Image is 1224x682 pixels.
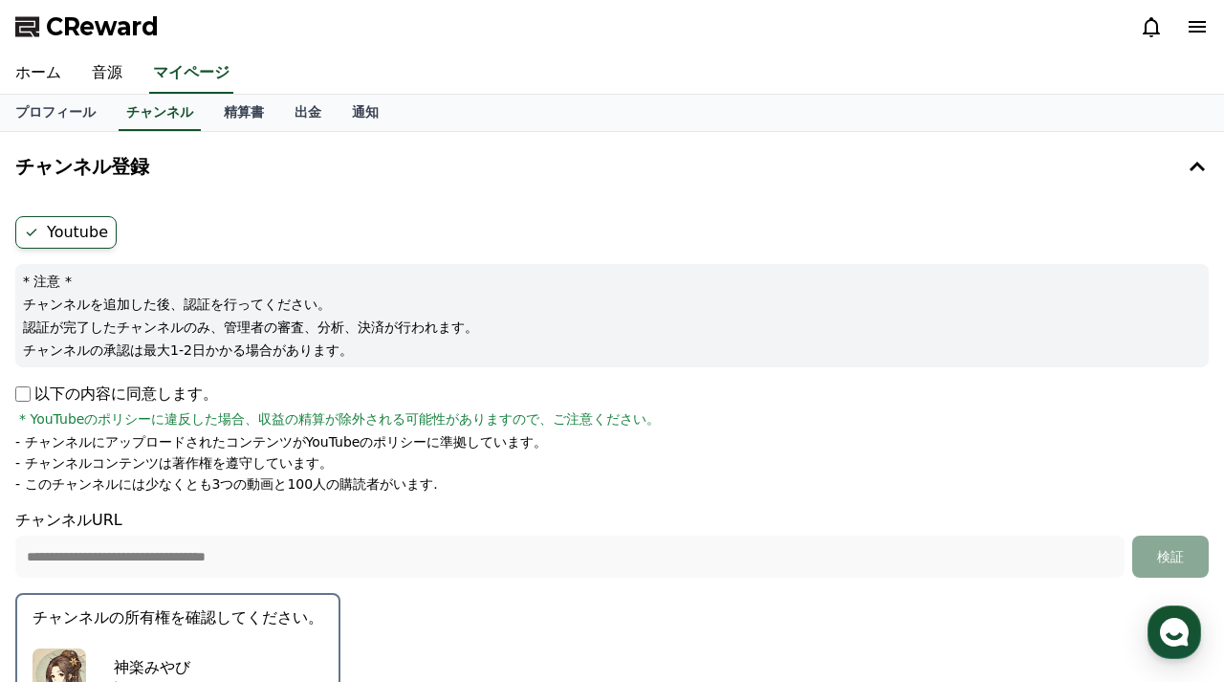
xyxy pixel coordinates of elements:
[15,474,438,494] p: - このチャンネルには少なくとも3つの動画と100人の購読者がいます.
[208,95,279,131] a: 精算書
[119,95,201,131] a: チャンネル
[23,295,1201,314] p: チャンネルを追加した後、認証を行ってください。
[337,95,394,131] a: 通知
[33,606,323,629] p: チャンネルの所有権を確認してください。
[1132,536,1209,578] button: 検証
[15,432,547,451] p: - チャンネルにアップロードされたコンテンツがYouTubeのポリシーに準拠しています。
[23,318,1201,337] p: 認証が完了したチャンネルのみ、管理者の審査、分析、決済が行われます。
[8,140,1216,193] button: チャンネル登録
[149,54,233,94] a: マイページ
[15,509,1209,578] div: チャンネルURL
[279,95,337,131] a: 出金
[19,409,660,429] span: * YouTubeのポリシーに違反した場合、収益の精算が除外される可能性がありますので、ご注意ください。
[15,156,149,177] h4: チャンネル登録
[15,453,333,473] p: - チャンネルコンテンツは著作権を遵守しています。
[1140,547,1201,566] div: 検証
[23,341,1201,360] p: チャンネルの承認は最大1-2日かかる場合があります。
[15,11,159,42] a: CReward
[76,54,138,94] a: 音源
[15,216,117,249] label: Youtube
[15,383,218,406] p: 以下の内容に同意します。
[94,656,211,679] p: 神楽みやび
[46,11,159,42] span: CReward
